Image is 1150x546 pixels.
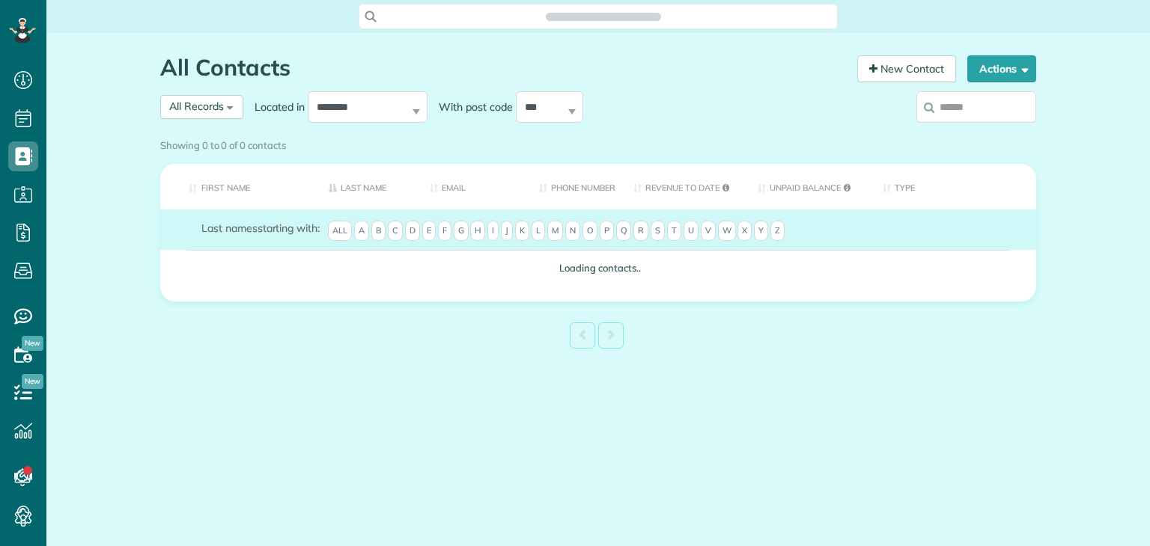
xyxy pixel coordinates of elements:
span: Z [770,221,785,242]
span: L [532,221,545,242]
span: New [22,374,43,389]
td: Loading contacts.. [160,250,1036,286]
span: U [684,221,699,242]
span: Q [616,221,631,242]
span: P [600,221,614,242]
span: D [405,221,420,242]
th: Email: activate to sort column ascending [419,164,528,209]
label: With post code [428,99,516,114]
div: Showing 0 to 0 of 0 contacts [160,132,1036,153]
span: J [501,221,513,242]
span: Search ZenMaid… [561,9,645,24]
span: Last names [201,221,258,235]
span: Y [754,221,768,242]
span: All Records [169,99,224,113]
span: New [22,336,43,351]
th: Revenue to Date: activate to sort column ascending [622,164,746,209]
th: Phone number: activate to sort column ascending [528,164,622,209]
span: A [354,221,369,242]
span: X [737,221,752,242]
span: F [438,221,451,242]
a: New Contact [857,55,956,82]
span: E [422,221,436,242]
label: Located in [243,99,308,114]
span: S [651,221,665,242]
span: W [718,221,736,242]
th: Unpaid Balance: activate to sort column ascending [746,164,871,209]
h1: All Contacts [160,55,846,80]
button: Actions [967,55,1036,82]
span: O [582,221,597,242]
span: H [470,221,485,242]
span: V [701,221,716,242]
span: T [667,221,681,242]
span: C [388,221,403,242]
span: All [328,221,352,242]
th: Type: activate to sort column ascending [871,164,1036,209]
span: M [547,221,563,242]
span: G [454,221,469,242]
span: I [487,221,499,242]
span: N [565,221,580,242]
span: B [371,221,386,242]
span: R [633,221,648,242]
th: Last Name: activate to sort column descending [317,164,419,209]
th: First Name: activate to sort column ascending [160,164,317,209]
span: K [515,221,529,242]
label: starting with: [201,221,320,236]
